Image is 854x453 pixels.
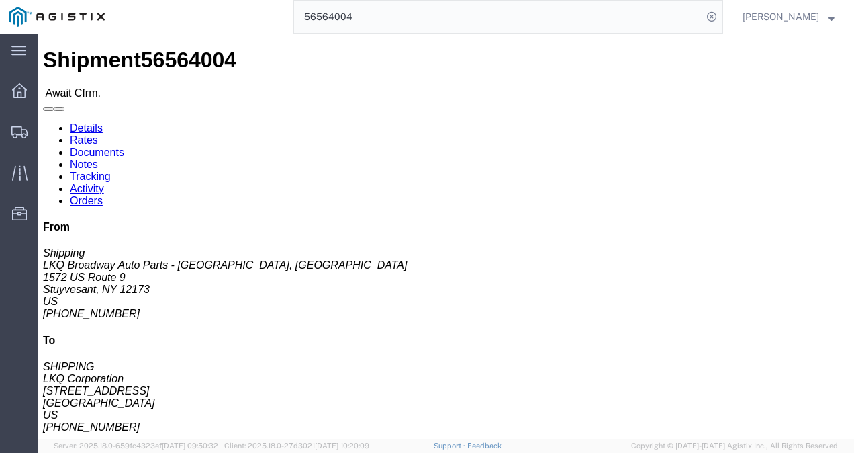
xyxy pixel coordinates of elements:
[38,34,854,439] iframe: FS Legacy Container
[742,9,835,25] button: [PERSON_NAME]
[224,442,369,450] span: Client: 2025.18.0-27d3021
[54,442,218,450] span: Server: 2025.18.0-659fc4323ef
[9,7,105,27] img: logo
[294,1,702,33] input: Search for shipment number, reference number
[467,442,502,450] a: Feedback
[162,442,218,450] span: [DATE] 09:50:32
[743,9,819,24] span: Nathan Seeley
[315,442,369,450] span: [DATE] 10:20:09
[631,440,838,452] span: Copyright © [DATE]-[DATE] Agistix Inc., All Rights Reserved
[434,442,467,450] a: Support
